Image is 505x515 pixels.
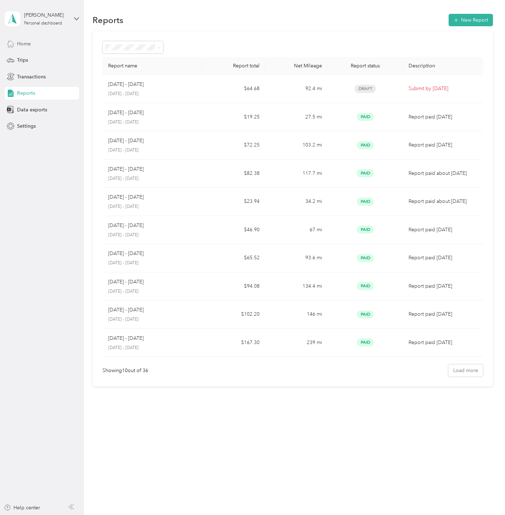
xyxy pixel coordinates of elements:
span: Paid [357,141,374,149]
td: $167.30 [202,329,265,357]
span: Trips [17,56,28,64]
p: Report paid about [DATE] [409,198,481,205]
td: $102.20 [202,300,265,329]
p: [DATE] - [DATE] [108,204,197,210]
td: 239 mi [265,329,328,357]
p: [DATE] - [DATE] [108,288,197,295]
button: New Report [449,14,493,26]
td: $46.90 [202,216,265,244]
p: [DATE] - [DATE] [108,165,144,173]
td: 103.2 mi [265,131,328,160]
p: [DATE] - [DATE] [108,176,197,182]
p: Report paid about [DATE] [409,170,481,177]
td: $19.25 [202,103,265,132]
td: $65.52 [202,244,265,272]
span: Paid [357,282,374,290]
td: 134.4 mi [265,272,328,301]
span: Reports [17,89,35,97]
span: Paid [357,198,374,206]
p: [DATE] - [DATE] [108,334,144,342]
button: Load more [448,364,483,377]
p: [DATE] - [DATE] [108,109,144,117]
p: [DATE] - [DATE] [108,222,144,229]
p: [DATE] - [DATE] [108,345,197,351]
span: Data exports [17,106,47,113]
span: Paid [357,113,374,121]
td: $64.68 [202,75,265,103]
p: Report paid [DATE] [409,254,481,262]
span: Draft [355,85,376,93]
p: [DATE] - [DATE] [108,193,144,201]
p: [DATE] - [DATE] [108,250,144,257]
span: Paid [357,169,374,177]
span: Paid [357,338,374,347]
p: Report paid [DATE] [409,282,481,290]
div: [PERSON_NAME] [24,11,68,19]
button: Help center [4,504,40,511]
iframe: Everlance-gr Chat Button Frame [465,475,505,515]
span: Paid [357,226,374,234]
p: Report paid [DATE] [409,339,481,347]
p: [DATE] - [DATE] [108,306,144,314]
td: 67 mi [265,216,328,244]
div: Showing 10 out of 36 [102,367,148,374]
p: [DATE] - [DATE] [108,137,144,145]
td: 117.7 mi [265,160,328,188]
p: Report paid [DATE] [409,113,481,121]
td: 146 mi [265,300,328,329]
th: Report name [102,57,202,75]
td: $72.25 [202,131,265,160]
p: Submit by [DATE] [409,85,481,93]
p: Report paid [DATE] [409,310,481,318]
td: $82.38 [202,160,265,188]
p: [DATE] - [DATE] [108,278,144,286]
span: Paid [357,254,374,262]
p: Report paid [DATE] [409,141,481,149]
td: 27.5 mi [265,103,328,132]
th: Report total [202,57,265,75]
div: Report status [333,63,397,69]
td: $94.08 [202,272,265,301]
div: Personal dashboard [24,21,62,26]
p: [DATE] - [DATE] [108,260,197,266]
th: Description [403,57,486,75]
td: $23.94 [202,188,265,216]
p: [DATE] - [DATE] [108,91,197,97]
span: Transactions [17,73,46,81]
p: Report paid [DATE] [409,226,481,234]
th: Net Mileage [265,57,328,75]
span: Settings [17,122,36,130]
span: Paid [357,310,374,319]
p: [DATE] - [DATE] [108,316,197,323]
p: [DATE] - [DATE] [108,119,197,126]
p: [DATE] - [DATE] [108,147,197,154]
h1: Reports [93,16,123,24]
td: 34.2 mi [265,188,328,216]
span: Home [17,40,31,48]
p: [DATE] - [DATE] [108,81,144,88]
td: 92.4 mi [265,75,328,103]
p: [DATE] - [DATE] [108,232,197,238]
td: 93.6 mi [265,244,328,272]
